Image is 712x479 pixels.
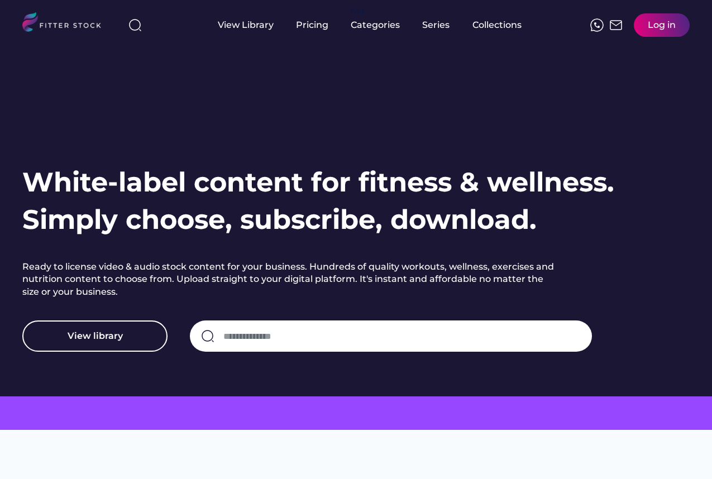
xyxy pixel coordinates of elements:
[609,18,623,32] img: Frame%2051.svg
[351,6,365,17] div: fvck
[22,12,111,35] img: LOGO.svg
[128,18,142,32] img: search-normal%203.svg
[22,164,614,238] h1: White-label content for fitness & wellness. Simply choose, subscribe, download.
[22,320,168,352] button: View library
[648,19,676,31] div: Log in
[296,19,328,31] div: Pricing
[218,19,274,31] div: View Library
[22,261,558,298] h2: Ready to license video & audio stock content for your business. Hundreds of quality workouts, wel...
[351,19,400,31] div: Categories
[472,19,522,31] div: Collections
[590,18,604,32] img: meteor-icons_whatsapp%20%281%29.svg
[201,329,214,343] img: search-normal.svg
[422,19,450,31] div: Series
